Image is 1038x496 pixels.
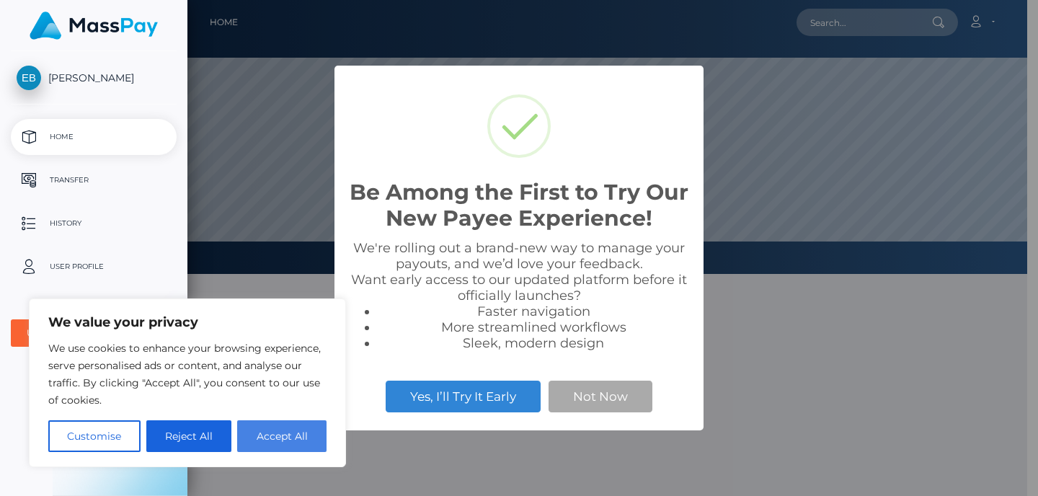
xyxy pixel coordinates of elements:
h2: Be Among the First to Try Our New Payee Experience! [349,180,689,231]
p: History [17,213,171,234]
p: Transfer [17,169,171,191]
p: We use cookies to enhance your browsing experience, serve personalised ads or content, and analys... [48,340,327,409]
li: Faster navigation [378,304,689,319]
p: We value your privacy [48,314,327,331]
li: Sleek, modern design [378,335,689,351]
div: We value your privacy [29,298,346,467]
button: Yes, I’ll Try It Early [386,381,541,412]
div: We're rolling out a brand-new way to manage your payouts, and we’d love your feedback. Want early... [349,240,689,351]
span: [PERSON_NAME] [11,71,177,84]
button: Accept All [237,420,327,452]
button: Reject All [146,420,232,452]
button: Not Now [549,381,652,412]
div: User Agreements [27,327,145,339]
img: MassPay [30,12,158,40]
button: User Agreements [11,319,177,347]
p: Home [17,126,171,148]
button: Customise [48,420,141,452]
li: More streamlined workflows [378,319,689,335]
p: User Profile [17,256,171,278]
